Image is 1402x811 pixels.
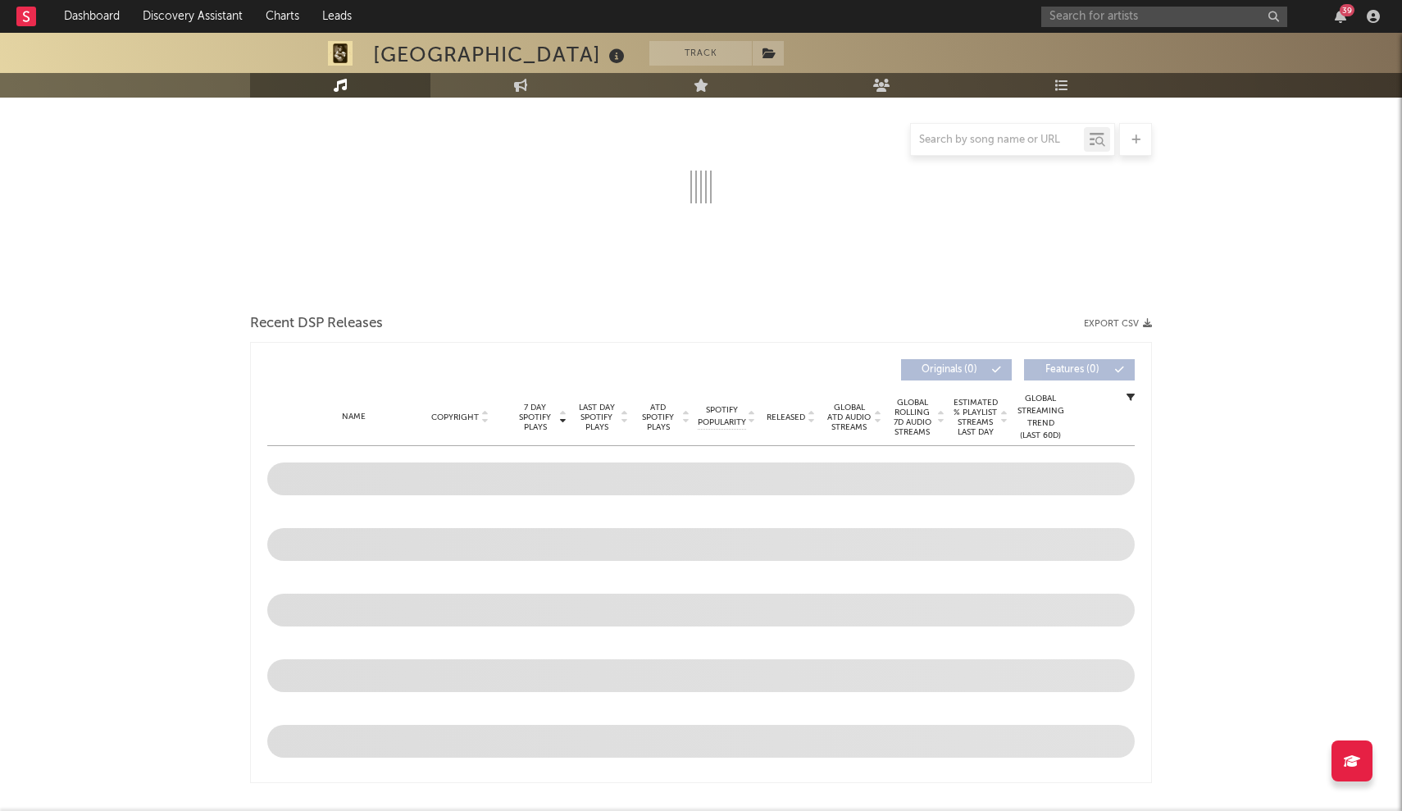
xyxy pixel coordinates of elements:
[250,314,383,334] span: Recent DSP Releases
[901,359,1012,380] button: Originals(0)
[300,411,407,423] div: Name
[1035,365,1110,375] span: Features ( 0 )
[1041,7,1287,27] input: Search for artists
[890,398,935,437] span: Global Rolling 7D Audio Streams
[513,403,557,432] span: 7 Day Spotify Plays
[1084,319,1152,329] button: Export CSV
[636,403,680,432] span: ATD Spotify Plays
[911,134,1084,147] input: Search by song name or URL
[912,365,987,375] span: Originals ( 0 )
[1340,4,1354,16] div: 39
[826,403,872,432] span: Global ATD Audio Streams
[953,398,998,437] span: Estimated % Playlist Streams Last Day
[373,41,629,68] div: [GEOGRAPHIC_DATA]
[431,412,479,422] span: Copyright
[698,404,746,429] span: Spotify Popularity
[1016,393,1065,442] div: Global Streaming Trend (Last 60D)
[1335,10,1346,23] button: 39
[649,41,752,66] button: Track
[767,412,805,422] span: Released
[575,403,618,432] span: Last Day Spotify Plays
[1024,359,1135,380] button: Features(0)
